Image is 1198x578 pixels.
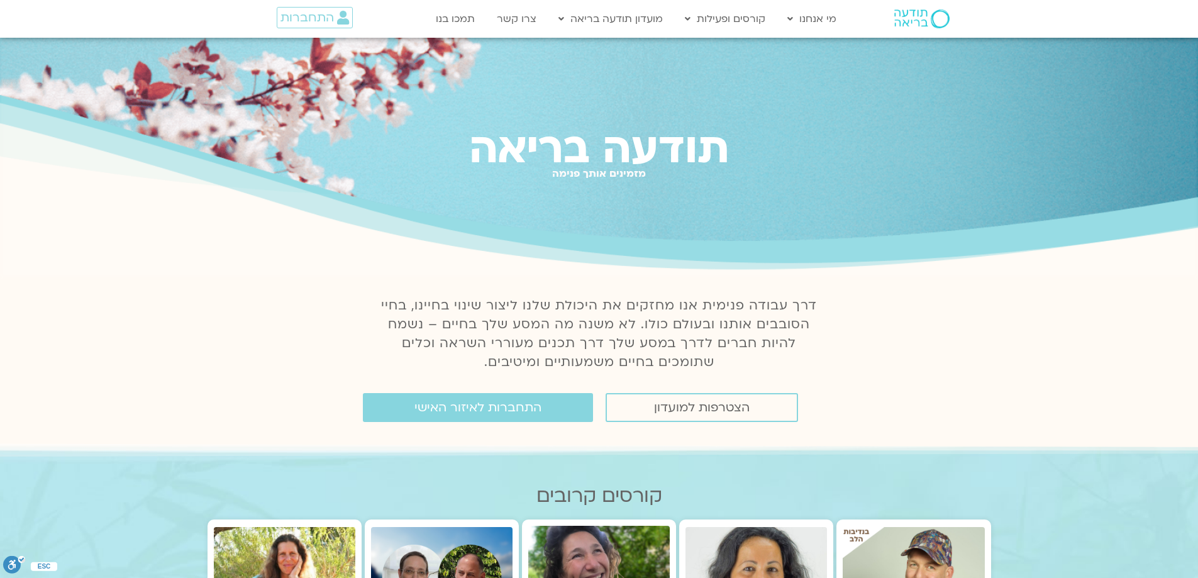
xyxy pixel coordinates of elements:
span: התחברות לאיזור האישי [414,401,541,414]
a: התחברות לאיזור האישי [363,393,593,422]
h2: קורסים קרובים [208,485,991,507]
a: צרו קשר [491,7,543,31]
a: התחברות [277,7,353,28]
p: דרך עבודה פנימית אנו מחזקים את היכולת שלנו ליצור שינוי בחיינו, בחיי הסובבים אותנו ובעולם כולו. לא... [374,296,824,372]
span: התחברות [280,11,334,25]
a: קורסים ופעילות [679,7,772,31]
a: תמכו בנו [430,7,481,31]
a: מועדון תודעה בריאה [552,7,669,31]
span: הצטרפות למועדון [654,401,750,414]
img: תודעה בריאה [894,9,950,28]
a: הצטרפות למועדון [606,393,798,422]
a: מי אנחנו [781,7,843,31]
